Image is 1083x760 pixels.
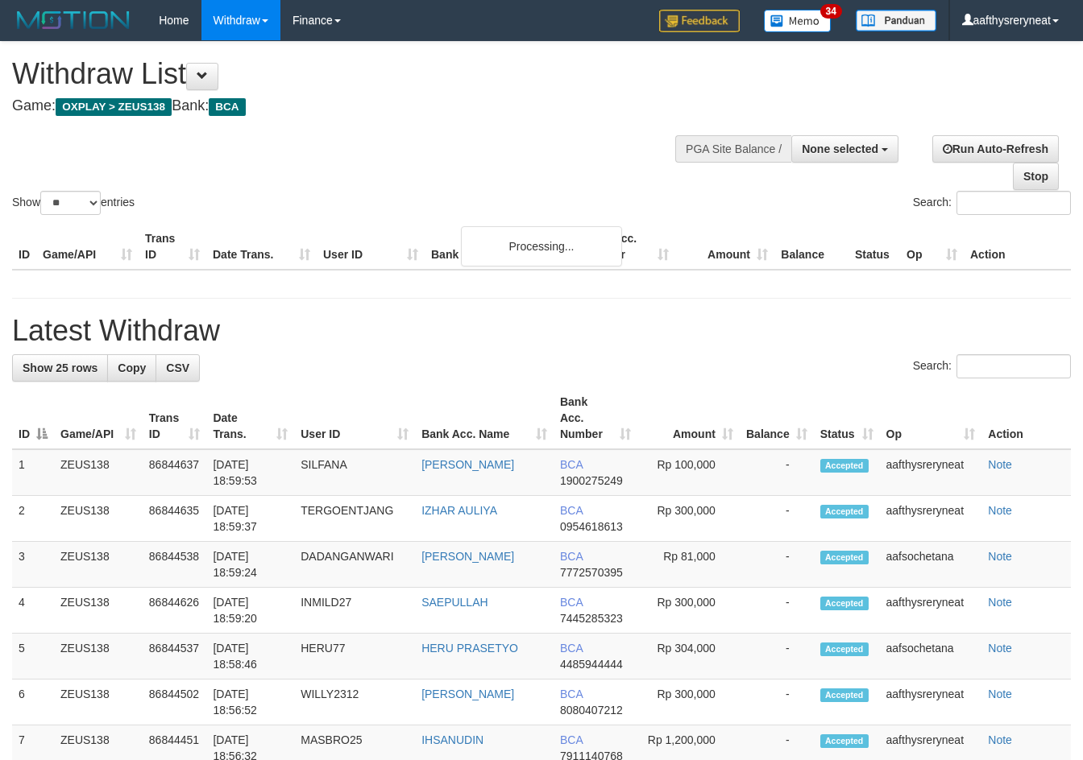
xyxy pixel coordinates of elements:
a: Note [988,642,1012,655]
th: Action [964,224,1071,270]
th: Amount: activate to sort column ascending [637,387,739,449]
th: Trans ID [139,224,206,270]
th: User ID [317,224,425,270]
a: Note [988,458,1012,471]
th: Status: activate to sort column ascending [814,387,880,449]
span: Copy 0954618613 to clipboard [560,520,623,533]
span: None selected [802,142,878,155]
span: Accepted [820,597,869,610]
th: Status [849,224,900,270]
img: panduan.png [856,10,936,31]
a: Note [988,688,1012,700]
td: - [740,449,814,496]
a: Stop [1013,163,1059,190]
td: Rp 304,000 [637,634,739,679]
td: 2 [12,496,54,542]
span: Copy 7772570395 to clipboard [560,566,623,579]
th: Action [981,387,1071,449]
td: 86844537 [143,634,207,679]
td: - [740,634,814,679]
a: Note [988,550,1012,563]
td: - [740,588,814,634]
img: MOTION_logo.png [12,8,135,32]
td: aafsochetana [880,542,982,588]
th: ID: activate to sort column descending [12,387,54,449]
td: ZEUS138 [54,542,143,588]
th: Balance: activate to sort column ascending [740,387,814,449]
td: [DATE] 18:59:37 [206,496,294,542]
td: INMILD27 [294,588,415,634]
span: Copy 7445285323 to clipboard [560,612,623,625]
span: 34 [820,4,842,19]
td: 86844626 [143,588,207,634]
a: [PERSON_NAME] [421,688,514,700]
td: Rp 300,000 [637,588,739,634]
td: Rp 300,000 [637,496,739,542]
td: [DATE] 18:59:53 [206,449,294,496]
td: [DATE] 18:59:20 [206,588,294,634]
td: aafthysreryneat [880,496,982,542]
td: [DATE] 18:56:52 [206,679,294,725]
span: Accepted [820,642,869,656]
a: IZHAR AULIYA [421,504,497,517]
label: Show entries [12,191,135,215]
td: - [740,542,814,588]
a: [PERSON_NAME] [421,550,514,563]
th: Game/API [36,224,139,270]
label: Search: [913,354,1071,378]
input: Search: [956,191,1071,215]
td: SILFANA [294,449,415,496]
td: 3 [12,542,54,588]
th: Bank Acc. Name: activate to sort column ascending [415,387,554,449]
th: Date Trans.: activate to sort column ascending [206,387,294,449]
td: aafthysreryneat [880,588,982,634]
td: HERU77 [294,634,415,679]
span: OXPLAY > ZEUS138 [56,98,172,116]
th: Game/API: activate to sort column ascending [54,387,143,449]
td: Rp 100,000 [637,449,739,496]
span: Copy 1900275249 to clipboard [560,474,623,487]
span: BCA [560,504,583,517]
div: Processing... [461,226,622,266]
span: BCA [560,550,583,563]
span: Copy 8080407212 to clipboard [560,704,623,717]
th: Bank Acc. Name [425,224,576,270]
td: aafsochetana [880,634,982,679]
span: BCA [209,98,245,116]
span: Accepted [820,505,869,518]
th: Op: activate to sort column ascending [880,387,982,449]
span: Copy [118,361,146,374]
span: BCA [560,733,583,746]
td: [DATE] 18:58:46 [206,634,294,679]
span: Show 25 rows [23,361,98,374]
td: - [740,679,814,725]
span: Copy 4485944444 to clipboard [560,658,623,671]
a: Copy [107,354,156,382]
th: ID [12,224,36,270]
td: ZEUS138 [54,634,143,679]
a: HERU PRASETYO [421,642,518,655]
h4: Game: Bank: [12,98,706,114]
td: 86844635 [143,496,207,542]
td: Rp 300,000 [637,679,739,725]
input: Search: [956,354,1071,378]
span: Accepted [820,734,869,748]
td: ZEUS138 [54,588,143,634]
h1: Withdraw List [12,58,706,90]
td: 86844637 [143,449,207,496]
img: Button%20Memo.svg [764,10,832,32]
a: Note [988,596,1012,609]
a: CSV [156,354,200,382]
td: 5 [12,634,54,679]
th: User ID: activate to sort column ascending [294,387,415,449]
span: BCA [560,596,583,609]
a: Run Auto-Refresh [932,135,1059,163]
td: [DATE] 18:59:24 [206,542,294,588]
td: ZEUS138 [54,496,143,542]
span: Accepted [820,551,869,564]
td: 6 [12,679,54,725]
a: Show 25 rows [12,354,108,382]
span: CSV [166,361,189,374]
th: Bank Acc. Number [576,224,675,270]
span: BCA [560,458,583,471]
